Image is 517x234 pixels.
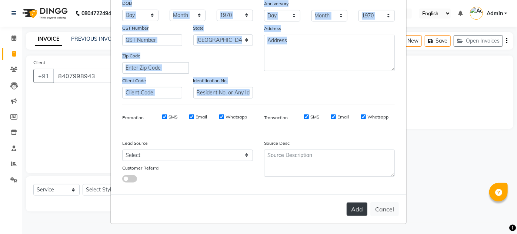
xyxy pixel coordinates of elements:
[193,25,204,31] label: State
[193,87,253,98] input: Resident No. or Any Id
[367,114,389,120] label: Whatsapp
[196,114,207,120] label: Email
[337,114,349,120] label: Email
[347,203,367,216] button: Add
[122,62,189,74] input: Enter Zip Code
[122,140,148,147] label: Lead Source
[122,165,160,171] label: Customer Referral
[122,34,182,46] input: GST Number
[193,77,228,84] label: Identification No.
[122,77,146,84] label: Client Code
[169,114,177,120] label: SMS
[370,202,399,216] button: Cancel
[122,53,140,59] label: Zip Code
[264,0,288,7] label: Anniversary
[122,87,182,98] input: Client Code
[264,25,281,32] label: Address
[122,25,149,31] label: GST Number
[310,114,319,120] label: SMS
[226,114,247,120] label: Whatsapp
[264,140,290,147] label: Source Desc
[264,114,288,121] label: Transaction
[122,114,144,121] label: Promotion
